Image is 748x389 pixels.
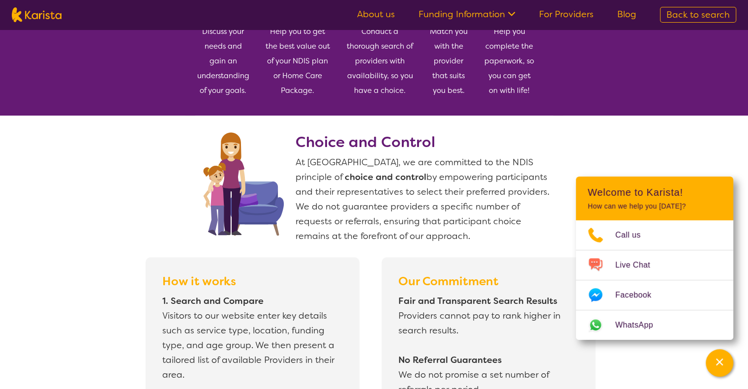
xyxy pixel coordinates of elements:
span: Live Chat [615,258,662,272]
img: Karista logo [12,7,61,22]
b: No Referral Guarantees [398,354,502,366]
div: Match you with the provider that suits you best. [429,5,468,98]
a: Blog [617,8,636,20]
div: Discuss your needs and gain an understanding of your goals. [197,5,249,98]
h2: Choice and Control [296,133,551,151]
p: How can we help you [DATE]? [588,202,721,210]
span: Back to search [666,9,730,21]
h2: Welcome to Karista! [588,186,721,198]
a: About us [357,8,395,20]
div: Help you to get the best value out of your NDIS plan or Home Care Package. [265,5,330,98]
span: At [GEOGRAPHIC_DATA], we are committed to the NDIS principle of by empowering participants and th... [296,156,549,242]
a: Funding Information [419,8,515,20]
b: choice and control [345,171,426,183]
b: Fair and Transparent Search Results [398,295,557,307]
b: 1. Search and Compare [162,295,264,307]
a: For Providers [539,8,594,20]
span: Facebook [615,288,663,302]
a: Back to search [660,7,736,23]
div: Conduct a thorough search of providers with availability, so you have a choice. [346,5,414,98]
span: Call us [615,228,653,242]
a: Web link opens in a new tab. [576,310,733,340]
ul: Choose channel [576,220,733,340]
div: Channel Menu [576,177,733,340]
b: How it works [162,273,236,289]
span: WhatsApp [615,318,665,332]
div: Help you complete the paperwork, so you can get on with life! [483,5,536,98]
b: Our Commitment [398,273,499,289]
button: Channel Menu [706,349,733,377]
